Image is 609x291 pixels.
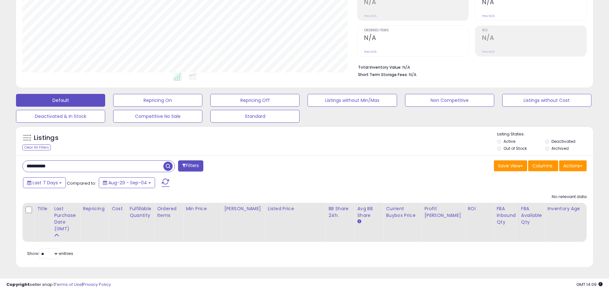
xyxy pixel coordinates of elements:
[108,180,147,186] span: Aug-29 - Sep-04
[504,146,527,151] label: Out of Stock
[482,29,586,32] span: ROI
[37,205,49,212] div: Title
[468,205,491,212] div: ROI
[482,14,495,18] small: Prev: N/A
[576,281,603,287] span: 2025-09-12 14:09 GMT
[113,94,202,107] button: Repricing On
[67,180,96,186] span: Compared to:
[83,281,111,287] a: Privacy Policy
[129,205,152,219] div: Fulfillable Quantity
[34,134,59,142] h5: Listings
[210,94,300,107] button: Repricing Off
[308,94,397,107] button: Listings without Min/Max
[358,63,582,71] li: N/A
[424,205,462,219] div: Profit [PERSON_NAME]
[386,205,419,219] div: Current Buybox Price
[482,50,495,54] small: Prev: N/A
[113,110,202,123] button: Competitive No Sale
[496,205,516,226] div: FBA inbound Qty
[358,72,408,77] b: Short Term Storage Fees:
[210,110,300,123] button: Standard
[532,163,552,169] span: Columns
[551,146,569,151] label: Archived
[55,281,82,287] a: Terms of Use
[504,139,515,144] label: Active
[27,250,73,257] span: Show: entries
[23,177,66,188] button: Last 7 Days
[33,180,58,186] span: Last 7 Days
[482,34,586,43] h2: N/A
[178,160,203,172] button: Filters
[357,205,380,219] div: Avg BB Share
[157,205,180,219] div: Ordered Items
[224,205,262,212] div: [PERSON_NAME]
[364,50,377,54] small: Prev: N/A
[497,131,593,137] p: Listing States:
[22,144,51,150] div: Clear All Filters
[364,34,468,43] h2: N/A
[551,139,575,144] label: Deactivated
[54,205,77,232] div: Last Purchase Date (GMT)
[559,160,587,171] button: Actions
[364,29,468,32] span: Ordered Items
[328,205,352,219] div: BB Share 24h.
[528,160,558,171] button: Columns
[99,177,155,188] button: Aug-29 - Sep-04
[502,94,591,107] button: Listings without Cost
[494,160,527,171] button: Save View
[364,14,377,18] small: Prev: N/A
[16,94,105,107] button: Default
[6,282,111,288] div: seller snap | |
[83,205,106,212] div: Repricing
[552,194,587,200] div: No relevant data
[405,94,494,107] button: Non Competitive
[268,205,323,212] div: Listed Price
[409,72,417,78] span: N/A
[16,110,105,123] button: Deactivated & In Stock
[358,65,402,70] b: Total Inventory Value:
[112,205,124,212] div: Cost
[6,281,30,287] strong: Copyright
[357,219,361,225] small: Avg BB Share.
[521,205,542,226] div: FBA Available Qty
[186,205,219,212] div: Min Price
